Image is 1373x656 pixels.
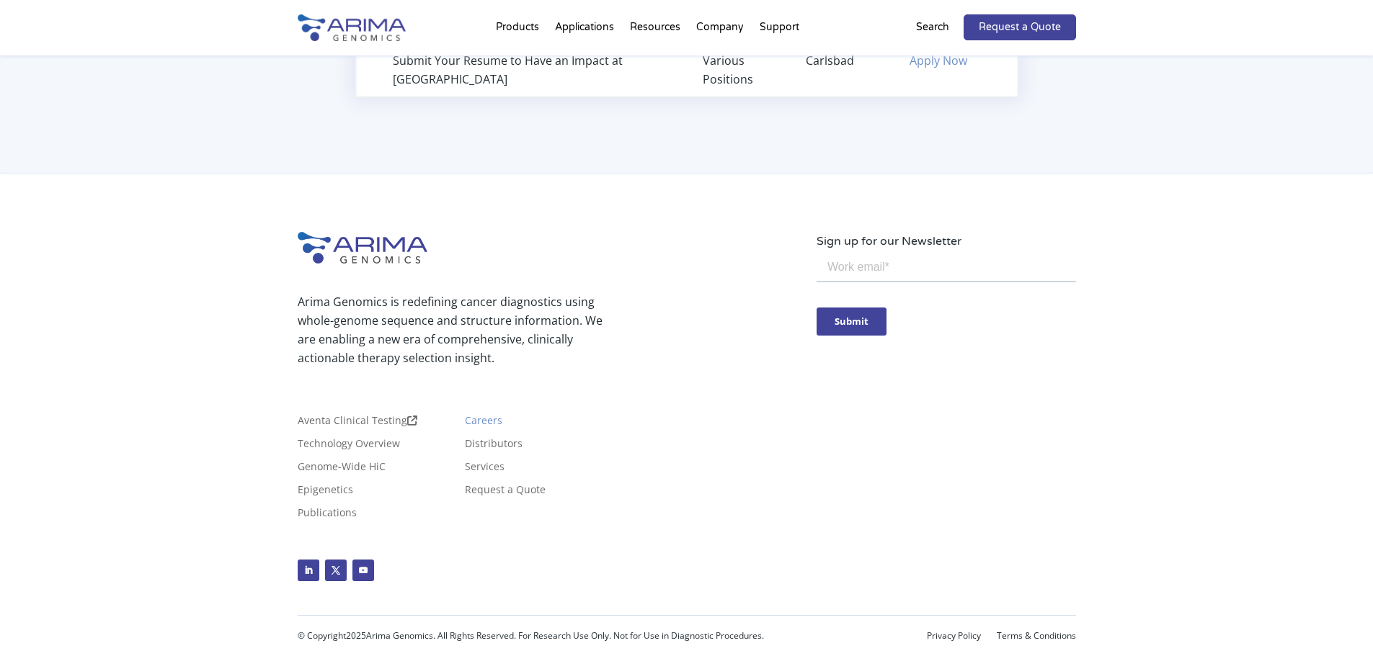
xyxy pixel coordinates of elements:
p: Arima Genomics is redefining cancer diagnostics using whole-genome sequence and structure informa... [298,292,609,367]
a: Genome-Wide HiC [298,462,386,477]
div: Carlsbad [806,51,877,70]
a: Privacy Policy [927,631,981,641]
a: Request a Quote [964,14,1076,40]
p: Search [916,18,949,37]
a: Publications [298,508,357,524]
a: Terms & Conditions [997,631,1076,641]
a: Careers [465,415,502,431]
a: Follow on X [325,560,347,581]
a: Technology Overview [298,439,400,454]
p: © Copyright Arima Genomics. All Rights Reserved. For Research Use Only. Not for Use in Diagnostic... [298,626,881,645]
a: Request a Quote [465,485,546,500]
iframe: Form 0 [817,251,1076,345]
p: Sign up for our Newsletter [817,232,1076,251]
a: Aventa Clinical Testing [298,415,417,431]
a: Follow on Youtube [352,560,374,581]
a: Follow on LinkedIn [298,560,319,581]
a: Epigenetics [298,485,353,500]
span: 2025 [346,629,366,642]
a: Distributors [465,439,523,454]
div: Various Positions [703,51,774,89]
img: Arima-Genomics-logo [298,14,406,41]
a: Apply Now [910,53,967,68]
div: Submit Your Resume to Have an Impact at [GEOGRAPHIC_DATA] [393,51,671,89]
a: Services [465,462,505,477]
img: Arima-Genomics-logo [298,232,427,264]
